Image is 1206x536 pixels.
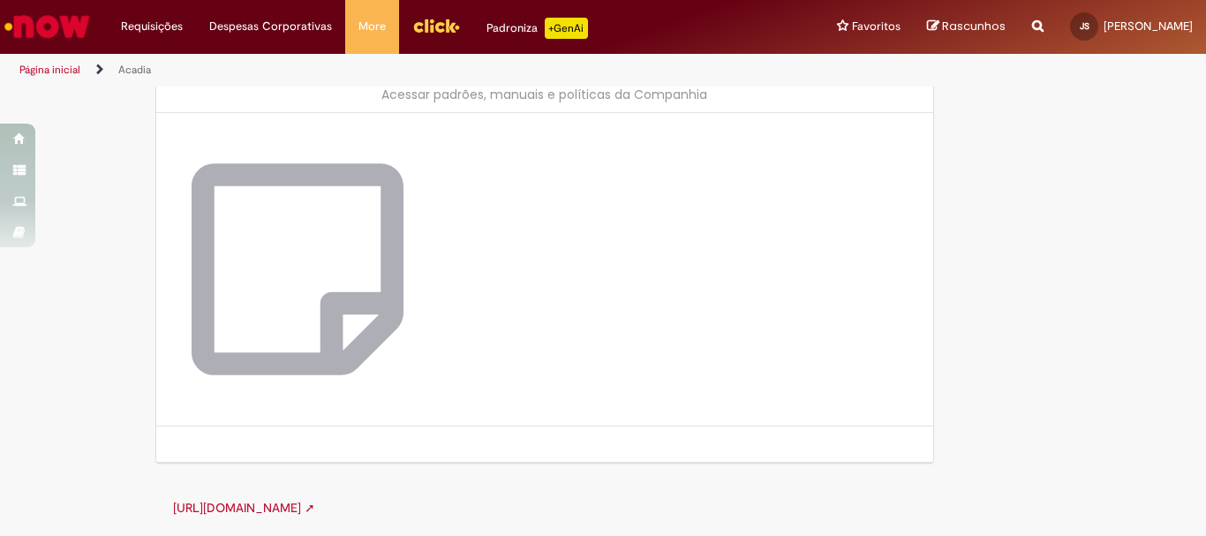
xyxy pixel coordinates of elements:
span: Despesas Corporativas [209,18,332,35]
img: click_logo_yellow_360x200.png [412,12,460,39]
ul: Trilhas de página [13,54,791,87]
span: More [358,18,386,35]
span: Favoritos [852,18,901,35]
span: [PERSON_NAME] [1104,19,1193,34]
span: Rascunhos [942,18,1006,34]
div: Padroniza [486,18,588,39]
p: +GenAi [545,18,588,39]
div: Acessar padrões, manuais e políticas da Companhia [174,86,916,103]
span: Requisições [121,18,183,35]
span: JS [1080,20,1089,32]
img: ServiceNow [2,9,93,44]
img: Acadia [192,148,403,390]
a: Acadia [118,63,151,77]
a: Rascunhos [927,19,1006,35]
a: [URL][DOMAIN_NAME] ➚ [173,500,315,516]
a: Página inicial [19,63,80,77]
